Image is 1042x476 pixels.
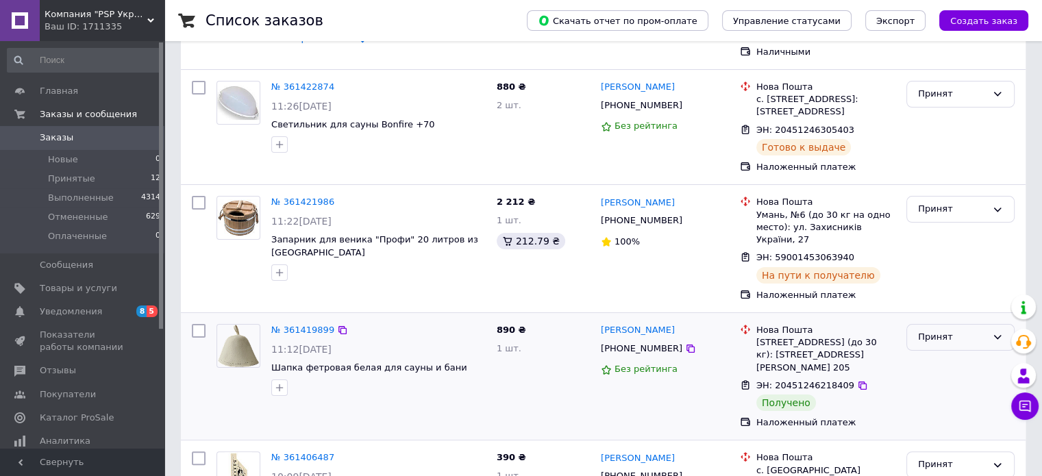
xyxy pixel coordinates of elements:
[156,230,160,242] span: 0
[950,16,1017,26] span: Создать заказ
[7,48,162,73] input: Поиск
[146,211,160,223] span: 629
[48,230,107,242] span: Оплаченные
[615,236,640,247] span: 100%
[756,289,895,301] div: Наложенный платеж
[1011,392,1039,420] button: Чат с покупателем
[40,329,127,353] span: Показатели работы компании
[722,10,852,31] button: Управление статусами
[271,82,334,92] a: № 361422874
[48,153,78,166] span: Новые
[40,388,96,401] span: Покупатели
[756,394,816,411] div: Получено
[48,211,108,223] span: Отмененные
[141,192,160,204] span: 4314
[271,216,332,227] span: 11:22[DATE]
[206,12,323,29] h1: Список заказов
[48,173,95,185] span: Принятые
[217,199,260,236] img: Фото товару
[918,202,987,216] div: Принят
[497,197,535,207] span: 2 212 ₴
[733,16,841,26] span: Управление статусами
[918,458,987,472] div: Принят
[40,305,102,318] span: Уведомления
[615,121,678,131] span: Без рейтинга
[756,380,854,390] span: ЭН: 20451246218409
[271,33,371,43] a: 3 товара в заказе
[271,344,332,355] span: 11:12[DATE]
[40,412,114,424] span: Каталог ProSale
[217,86,260,120] img: Фото товару
[497,82,526,92] span: 880 ₴
[218,325,260,367] img: Фото товару
[271,452,334,462] a: № 361406487
[865,10,926,31] button: Экспорт
[756,336,895,374] div: [STREET_ADDRESS] (до 30 кг): [STREET_ADDRESS][PERSON_NAME] 205
[40,282,117,295] span: Товары и услуги
[271,325,334,335] a: № 361419899
[756,139,851,155] div: Готово к выдаче
[918,87,987,101] div: Принят
[926,15,1028,25] a: Создать заказ
[601,81,675,94] a: [PERSON_NAME]
[601,215,682,225] span: [PHONE_NUMBER]
[497,325,526,335] span: 890 ₴
[40,131,73,144] span: Заказы
[601,324,675,337] a: [PERSON_NAME]
[497,100,521,110] span: 2 шт.
[48,192,114,204] span: Выполненные
[756,416,895,429] div: Наложенный платеж
[527,10,708,31] button: Скачать отчет по пром-оплате
[756,267,880,284] div: На пути к получателю
[45,21,164,33] div: Ваш ID: 1711335
[271,101,332,112] span: 11:26[DATE]
[756,81,895,93] div: Нова Пошта
[615,364,678,374] span: Без рейтинга
[756,209,895,247] div: Умань, №6 (до 30 кг на одно место): ул. Захисників України, 27
[601,452,675,465] a: [PERSON_NAME]
[271,362,467,373] a: Шапка фетровая белая для сауны и бани
[497,343,521,353] span: 1 шт.
[40,259,93,271] span: Сообщения
[756,125,854,135] span: ЭН: 20451246305403
[497,215,521,225] span: 1 шт.
[40,364,76,377] span: Отзывы
[538,14,697,27] span: Скачать отчет по пром-оплате
[147,305,158,317] span: 5
[918,330,987,345] div: Принят
[271,34,354,44] span: 3 товара в заказе
[216,196,260,240] a: Фото товару
[40,435,90,447] span: Аналитика
[756,451,895,464] div: Нова Пошта
[756,252,854,262] span: ЭН: 59001453063940
[756,46,895,58] div: Наличными
[156,153,160,166] span: 0
[271,234,478,258] a: Запарник для веника "Профи" 20 литров из [GEOGRAPHIC_DATA]
[497,233,565,249] div: 212.79 ₴
[40,108,137,121] span: Заказы и сообщения
[756,324,895,336] div: Нова Пошта
[216,324,260,368] a: Фото товару
[756,196,895,208] div: Нова Пошта
[756,161,895,173] div: Наложенный платеж
[601,343,682,353] span: [PHONE_NUMBER]
[216,81,260,125] a: Фото товару
[45,8,147,21] span: Компания "PSP Украина"
[601,197,675,210] a: [PERSON_NAME]
[271,197,334,207] a: № 361421986
[136,305,147,317] span: 8
[601,100,682,110] span: [PHONE_NUMBER]
[271,119,435,129] a: Светильник для сауны Bonfire +70
[939,10,1028,31] button: Создать заказ
[756,93,895,118] div: с. [STREET_ADDRESS]: [STREET_ADDRESS]
[151,173,160,185] span: 12
[40,85,78,97] span: Главная
[876,16,915,26] span: Экспорт
[497,452,526,462] span: 390 ₴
